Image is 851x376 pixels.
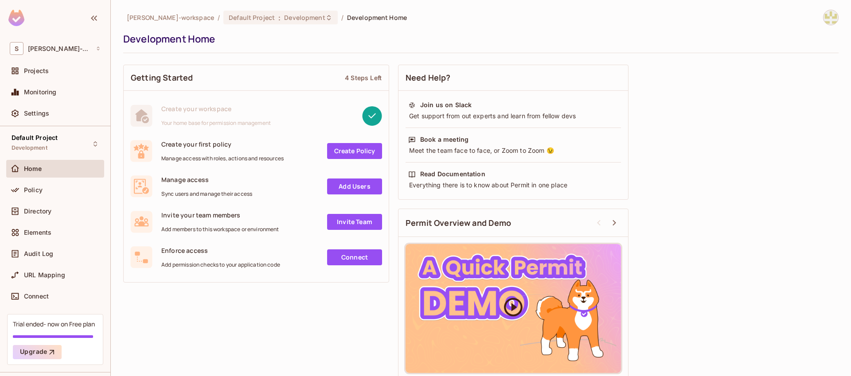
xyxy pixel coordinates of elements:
span: Manage access [161,175,252,184]
div: Everything there is to know about Permit in one place [408,181,618,190]
span: Manage access with roles, actions and resources [161,155,284,162]
li: / [341,13,344,22]
div: Get support from out experts and learn from fellow devs [408,112,618,120]
span: Permit Overview and Demo [406,217,511,229]
span: Create your first policy [161,140,284,148]
span: Need Help? [406,72,451,83]
span: Policy [24,186,43,194]
span: Audit Log [24,250,53,257]
div: 4 Steps Left [345,74,382,82]
span: Create your workspace [161,105,271,113]
span: Directory [24,208,51,215]
span: Add permission checks to your application code [161,261,280,268]
span: Getting Started [131,72,193,83]
span: Default Project [12,134,58,141]
span: Projects [24,67,49,74]
span: Development [284,13,325,22]
span: Add members to this workspace or environment [161,226,279,233]
span: Monitoring [24,89,57,96]
span: Invite your team members [161,211,279,219]
a: Add Users [327,178,382,194]
div: Meet the team face to face, or Zoom to Zoom 😉 [408,146,618,155]
button: Upgrade [13,345,62,359]
span: Enforce access [161,246,280,255]
a: Invite Team [327,214,382,230]
span: : [278,14,281,21]
li: / [218,13,220,22]
div: Development Home [123,32,834,46]
span: Development [12,144,47,151]
div: Read Documentation [420,170,485,178]
span: Sync users and manage their access [161,190,252,198]
span: Workspace: shikhil-workspace [28,45,91,52]
span: Development Home [347,13,407,22]
a: Create Policy [327,143,382,159]
img: SReyMgAAAABJRU5ErkJggg== [8,10,24,26]
span: the active workspace [127,13,214,22]
span: Connect [24,293,49,300]
span: S [10,42,23,55]
span: Settings [24,110,49,117]
div: Join us on Slack [420,101,472,109]
span: Elements [24,229,51,236]
div: Trial ended- now on Free plan [13,320,95,328]
span: Home [24,165,42,172]
span: Your home base for permission management [161,120,271,127]
div: Book a meeting [420,135,468,144]
span: Default Project [229,13,275,22]
span: URL Mapping [24,271,65,279]
img: Chawla, Shikhil [824,10,838,25]
a: Connect [327,249,382,265]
